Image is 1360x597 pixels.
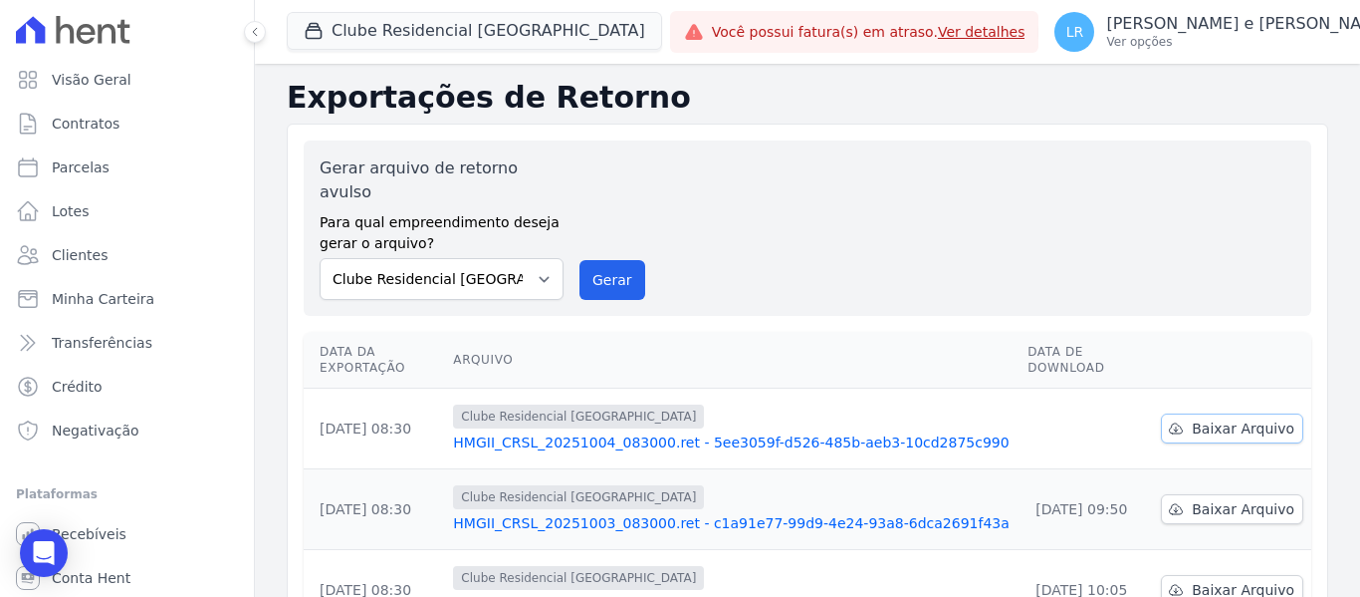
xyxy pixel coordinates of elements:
[8,191,246,231] a: Lotes
[1192,499,1294,519] span: Baixar Arquivo
[52,333,152,353] span: Transferências
[453,405,704,429] span: Clube Residencial [GEOGRAPHIC_DATA]
[712,22,1025,43] span: Você possui fatura(s) em atraso.
[287,80,1328,116] h2: Exportações de Retorno
[8,104,246,144] a: Contratos
[52,568,130,588] span: Conta Hent
[1020,332,1153,389] th: Data de Download
[304,469,445,550] td: [DATE] 08:30
[16,482,238,506] div: Plataformas
[287,12,662,50] button: Clube Residencial [GEOGRAPHIC_DATA]
[52,524,126,544] span: Recebíveis
[445,332,1020,389] th: Arquivo
[579,260,645,300] button: Gerar
[304,389,445,469] td: [DATE] 08:30
[938,24,1025,40] a: Ver detalhes
[8,279,246,319] a: Minha Carteira
[8,235,246,275] a: Clientes
[52,201,90,221] span: Lotes
[52,289,154,309] span: Minha Carteira
[320,204,564,254] label: Para qual empreendimento deseja gerar o arquivo?
[8,60,246,100] a: Visão Geral
[52,245,108,265] span: Clientes
[453,566,704,590] span: Clube Residencial [GEOGRAPHIC_DATA]
[52,421,139,441] span: Negativação
[304,332,445,389] th: Data da Exportação
[453,433,1012,452] a: HMGII_CRSL_20251004_083000.ret - 5ee3059f-d526-485b-aeb3-10cd2875c990
[52,157,110,177] span: Parcelas
[1192,419,1294,439] span: Baixar Arquivo
[453,513,1012,533] a: HMGII_CRSL_20251003_083000.ret - c1a91e77-99d9-4e24-93a8-6dca2691f43a
[1161,414,1303,444] a: Baixar Arquivo
[1066,25,1084,39] span: LR
[20,529,68,577] div: Open Intercom Messenger
[8,514,246,554] a: Recebíveis
[8,411,246,450] a: Negativação
[1161,494,1303,524] a: Baixar Arquivo
[52,377,103,397] span: Crédito
[1020,469,1153,550] td: [DATE] 09:50
[453,485,704,509] span: Clube Residencial [GEOGRAPHIC_DATA]
[8,367,246,407] a: Crédito
[8,148,246,187] a: Parcelas
[8,323,246,363] a: Transferências
[52,70,131,90] span: Visão Geral
[52,114,119,134] span: Contratos
[320,156,564,204] label: Gerar arquivo de retorno avulso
